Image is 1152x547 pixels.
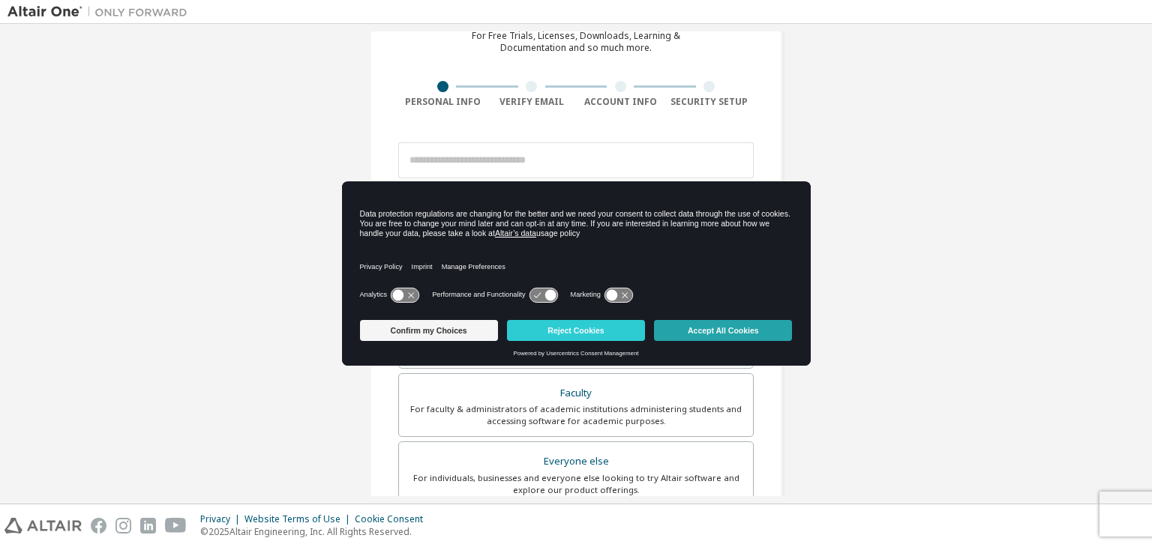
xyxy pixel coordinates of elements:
img: linkedin.svg [140,518,156,534]
div: Faculty [408,383,744,404]
img: Altair One [7,4,195,19]
img: instagram.svg [115,518,131,534]
p: © 2025 Altair Engineering, Inc. All Rights Reserved. [200,525,432,538]
div: For Free Trials, Licenses, Downloads, Learning & Documentation and so much more. [472,30,680,54]
img: facebook.svg [91,518,106,534]
div: For individuals, businesses and everyone else looking to try Altair software and explore our prod... [408,472,744,496]
div: Privacy [200,513,244,525]
div: Security Setup [665,96,754,108]
img: youtube.svg [165,518,187,534]
div: Cookie Consent [355,513,432,525]
div: For faculty & administrators of academic institutions administering students and accessing softwa... [408,403,744,427]
div: Everyone else [408,451,744,472]
div: Personal Info [398,96,487,108]
div: Verify Email [487,96,577,108]
div: Website Terms of Use [244,513,355,525]
img: altair_logo.svg [4,518,82,534]
div: Account Info [576,96,665,108]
